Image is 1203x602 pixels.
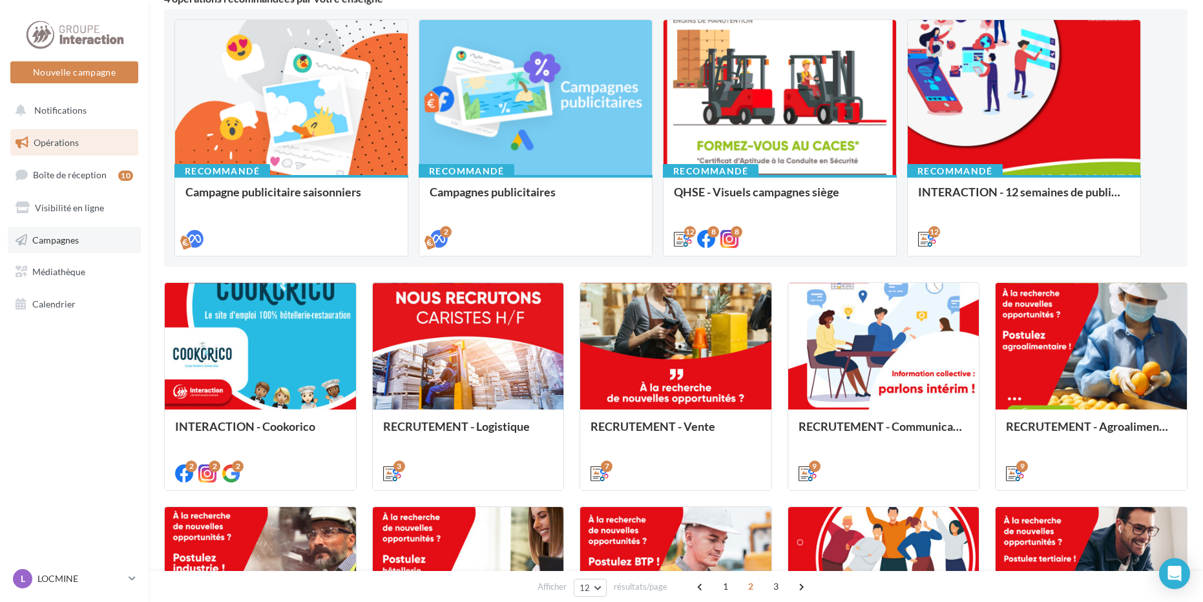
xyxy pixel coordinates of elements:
[175,420,346,446] div: INTERACTION - Cookorico
[8,291,141,318] a: Calendrier
[118,171,133,181] div: 10
[430,185,642,211] div: Campagnes publicitaires
[918,185,1130,211] div: INTERACTION - 12 semaines de publication
[10,566,138,591] a: L LOCMINE
[799,420,969,446] div: RECRUTEMENT - Communication externe
[907,164,1003,178] div: Recommandé
[1006,420,1177,446] div: RECRUTEMENT - Agroalimentaire
[8,161,141,189] a: Boîte de réception10
[809,461,821,472] div: 9
[32,234,79,245] span: Campagnes
[21,572,25,585] span: L
[715,576,736,597] span: 1
[419,164,514,178] div: Recommandé
[1159,558,1190,589] div: Open Intercom Messenger
[185,185,397,211] div: Campagne publicitaire saisonniers
[538,581,567,593] span: Afficher
[591,420,761,446] div: RECRUTEMENT - Vente
[1016,461,1028,472] div: 9
[32,266,85,277] span: Médiathèque
[34,137,79,148] span: Opérations
[580,583,591,593] span: 12
[174,164,270,178] div: Recommandé
[8,194,141,222] a: Visibilité en ligne
[185,461,197,472] div: 2
[10,61,138,83] button: Nouvelle campagne
[37,572,123,585] p: LOCMINE
[731,226,742,238] div: 8
[32,298,76,309] span: Calendrier
[393,461,405,472] div: 3
[707,226,719,238] div: 8
[8,227,141,254] a: Campagnes
[8,129,141,156] a: Opérations
[383,420,554,446] div: RECRUTEMENT - Logistique
[8,258,141,285] a: Médiathèque
[928,226,940,238] div: 12
[684,226,696,238] div: 12
[209,461,220,472] div: 2
[740,576,761,597] span: 2
[33,169,107,180] span: Boîte de réception
[440,226,452,238] div: 2
[34,105,87,116] span: Notifications
[232,461,244,472] div: 2
[766,576,786,597] span: 3
[35,202,104,213] span: Visibilité en ligne
[674,185,886,211] div: QHSE - Visuels campagnes siège
[574,579,607,597] button: 12
[663,164,758,178] div: Recommandé
[601,461,612,472] div: 7
[614,581,667,593] span: résultats/page
[8,97,136,124] button: Notifications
